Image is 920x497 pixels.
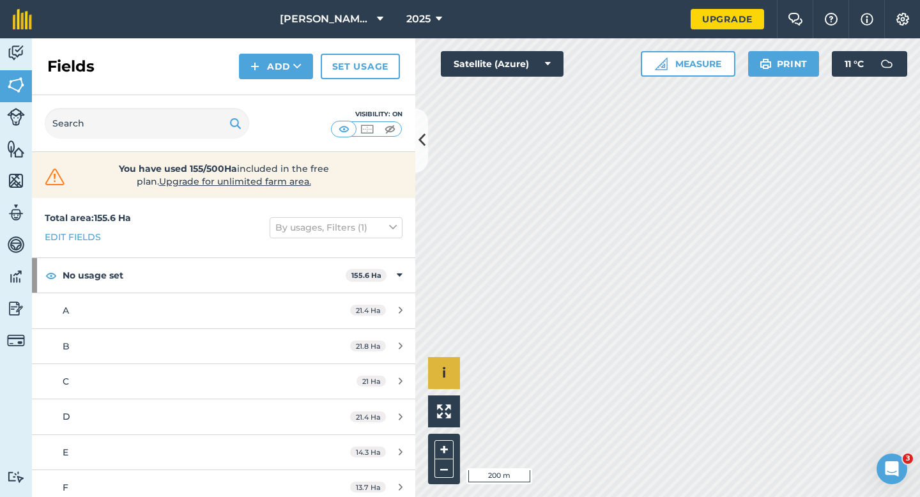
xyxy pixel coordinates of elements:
[45,268,57,283] img: svg+xml;base64,PHN2ZyB4bWxucz0iaHR0cDovL3d3dy53My5vcmcvMjAwMC9zdmciIHdpZHRoPSIxOCIgaGVpZ2h0PSIyNC...
[356,376,386,386] span: 21 Ha
[45,108,249,139] input: Search
[350,447,386,457] span: 14.3 Ha
[47,56,95,77] h2: Fields
[350,305,386,316] span: 21.4 Ha
[7,108,25,126] img: svg+xml;base64,PD94bWwgdmVyc2lvbj0iMS4wIiBlbmNvZGluZz0idXRmLTgiPz4KPCEtLSBHZW5lcmF0b3I6IEFkb2JlIE...
[7,235,25,254] img: svg+xml;base64,PD94bWwgdmVyc2lvbj0iMS4wIiBlbmNvZGluZz0idXRmLTgiPz4KPCEtLSBHZW5lcmF0b3I6IEFkb2JlIE...
[331,109,402,119] div: Visibility: On
[351,271,381,280] strong: 155.6 Ha
[32,435,415,470] a: E14.3 Ha
[903,454,913,464] span: 3
[895,13,910,26] img: A cog icon
[350,482,386,493] span: 13.7 Ha
[63,258,346,293] strong: No usage set
[428,357,460,389] button: i
[7,43,25,63] img: svg+xml;base64,PD94bWwgdmVyc2lvbj0iMS4wIiBlbmNvZGluZz0idXRmLTgiPz4KPCEtLSBHZW5lcmF0b3I6IEFkb2JlIE...
[7,75,25,95] img: svg+xml;base64,PHN2ZyB4bWxucz0iaHR0cDovL3d3dy53My5vcmcvMjAwMC9zdmciIHdpZHRoPSI1NiIgaGVpZ2h0PSI2MC...
[877,454,907,484] iframe: Intercom live chat
[350,340,386,351] span: 21.8 Ha
[788,13,803,26] img: Two speech bubbles overlapping with the left bubble in the forefront
[442,365,446,381] span: i
[63,447,68,458] span: E
[336,123,352,135] img: svg+xml;base64,PHN2ZyB4bWxucz0iaHR0cDovL3d3dy53My5vcmcvMjAwMC9zdmciIHdpZHRoPSI1MCIgaGVpZ2h0PSI0MC...
[641,51,735,77] button: Measure
[359,123,375,135] img: svg+xml;base64,PHN2ZyB4bWxucz0iaHR0cDovL3d3dy53My5vcmcvMjAwMC9zdmciIHdpZHRoPSI1MCIgaGVpZ2h0PSI0MC...
[7,267,25,286] img: svg+xml;base64,PD94bWwgdmVyc2lvbj0iMS4wIiBlbmNvZGluZz0idXRmLTgiPz4KPCEtLSBHZW5lcmF0b3I6IEFkb2JlIE...
[32,364,415,399] a: C21 Ha
[748,51,820,77] button: Print
[32,329,415,363] a: B21.8 Ha
[434,440,454,459] button: +
[824,13,839,26] img: A question mark icon
[63,411,70,422] span: D
[321,54,400,79] a: Set usage
[655,57,668,70] img: Ruler icon
[845,51,864,77] span: 11 ° C
[32,399,415,434] a: D21.4 Ha
[63,305,69,316] span: A
[250,59,259,74] img: svg+xml;base64,PHN2ZyB4bWxucz0iaHR0cDovL3d3dy53My5vcmcvMjAwMC9zdmciIHdpZHRoPSIxNCIgaGVpZ2h0PSIyNC...
[42,162,405,188] a: You have used 155/500Haincluded in the free plan.Upgrade for unlimited farm area.
[45,230,101,244] a: Edit fields
[382,123,398,135] img: svg+xml;base64,PHN2ZyB4bWxucz0iaHR0cDovL3d3dy53My5vcmcvMjAwMC9zdmciIHdpZHRoPSI1MCIgaGVpZ2h0PSI0MC...
[7,139,25,158] img: svg+xml;base64,PHN2ZyB4bWxucz0iaHR0cDovL3d3dy53My5vcmcvMjAwMC9zdmciIHdpZHRoPSI1NiIgaGVpZ2h0PSI2MC...
[832,51,907,77] button: 11 °C
[7,332,25,349] img: svg+xml;base64,PD94bWwgdmVyc2lvbj0iMS4wIiBlbmNvZGluZz0idXRmLTgiPz4KPCEtLSBHZW5lcmF0b3I6IEFkb2JlIE...
[88,162,360,188] span: included in the free plan .
[13,9,32,29] img: fieldmargin Logo
[32,293,415,328] a: A21.4 Ha
[63,482,68,493] span: F
[119,163,237,174] strong: You have used 155/500Ha
[874,51,900,77] img: svg+xml;base64,PD94bWwgdmVyc2lvbj0iMS4wIiBlbmNvZGluZz0idXRmLTgiPz4KPCEtLSBHZW5lcmF0b3I6IEFkb2JlIE...
[760,56,772,72] img: svg+xml;base64,PHN2ZyB4bWxucz0iaHR0cDovL3d3dy53My5vcmcvMjAwMC9zdmciIHdpZHRoPSIxOSIgaGVpZ2h0PSIyNC...
[270,217,402,238] button: By usages, Filters (1)
[434,459,454,478] button: –
[239,54,313,79] button: Add
[159,176,311,187] span: Upgrade for unlimited farm area.
[7,203,25,222] img: svg+xml;base64,PD94bWwgdmVyc2lvbj0iMS4wIiBlbmNvZGluZz0idXRmLTgiPz4KPCEtLSBHZW5lcmF0b3I6IEFkb2JlIE...
[350,411,386,422] span: 21.4 Ha
[63,376,69,387] span: C
[7,171,25,190] img: svg+xml;base64,PHN2ZyB4bWxucz0iaHR0cDovL3d3dy53My5vcmcvMjAwMC9zdmciIHdpZHRoPSI1NiIgaGVpZ2h0PSI2MC...
[229,116,241,131] img: svg+xml;base64,PHN2ZyB4bWxucz0iaHR0cDovL3d3dy53My5vcmcvMjAwMC9zdmciIHdpZHRoPSIxOSIgaGVpZ2h0PSIyNC...
[441,51,563,77] button: Satellite (Azure)
[42,167,68,187] img: svg+xml;base64,PHN2ZyB4bWxucz0iaHR0cDovL3d3dy53My5vcmcvMjAwMC9zdmciIHdpZHRoPSIzMiIgaGVpZ2h0PSIzMC...
[861,11,873,27] img: svg+xml;base64,PHN2ZyB4bWxucz0iaHR0cDovL3d3dy53My5vcmcvMjAwMC9zdmciIHdpZHRoPSIxNyIgaGVpZ2h0PSIxNy...
[691,9,764,29] a: Upgrade
[406,11,431,27] span: 2025
[32,258,415,293] div: No usage set155.6 Ha
[45,212,131,224] strong: Total area : 155.6 Ha
[7,471,25,483] img: svg+xml;base64,PD94bWwgdmVyc2lvbj0iMS4wIiBlbmNvZGluZz0idXRmLTgiPz4KPCEtLSBHZW5lcmF0b3I6IEFkb2JlIE...
[437,404,451,418] img: Four arrows, one pointing top left, one top right, one bottom right and the last bottom left
[63,340,70,352] span: B
[7,299,25,318] img: svg+xml;base64,PD94bWwgdmVyc2lvbj0iMS4wIiBlbmNvZGluZz0idXRmLTgiPz4KPCEtLSBHZW5lcmF0b3I6IEFkb2JlIE...
[280,11,372,27] span: [PERSON_NAME] & Sons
